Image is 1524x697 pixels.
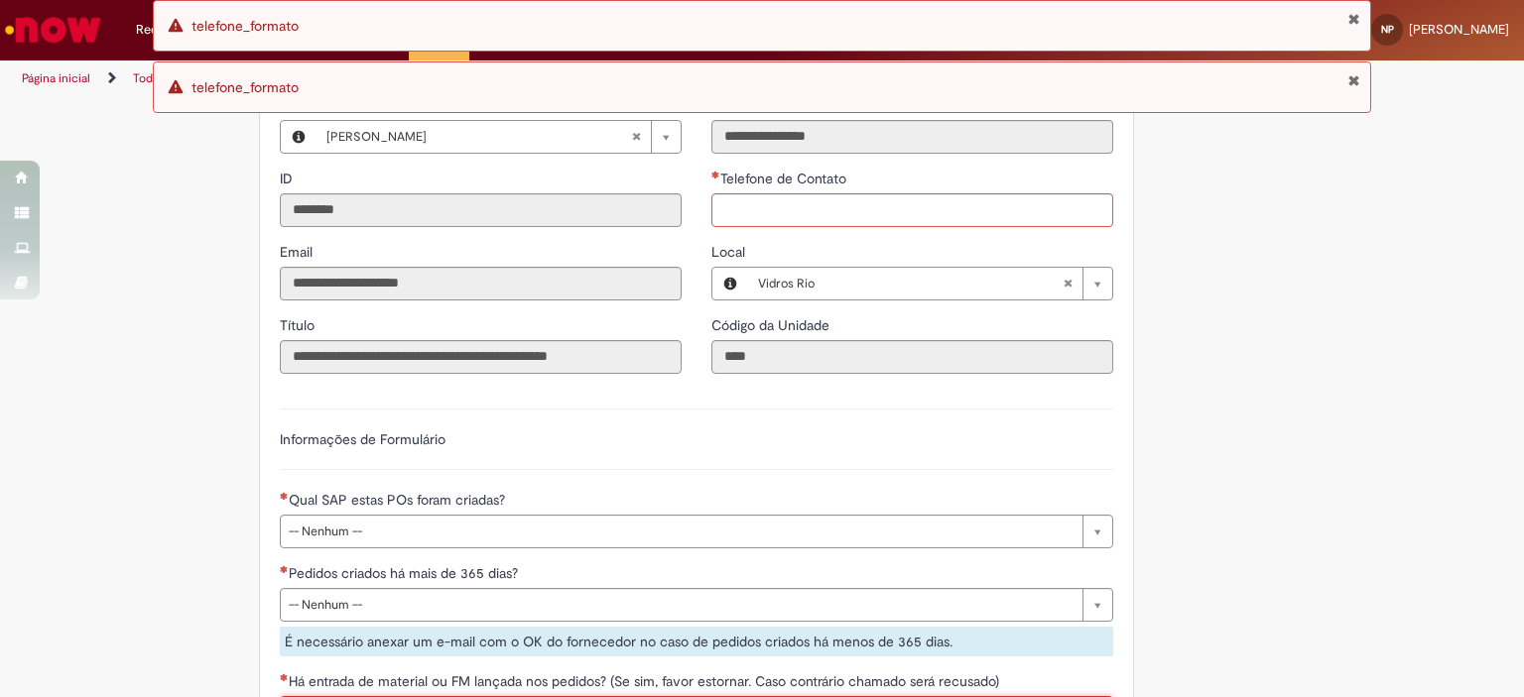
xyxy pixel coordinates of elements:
abbr: Limpar campo Local [1053,268,1082,299]
button: Fechar Notificação [1347,11,1360,27]
span: Telefone de Contato [720,170,850,187]
input: Título [280,340,682,374]
span: Somente leitura - Título [280,316,318,334]
button: Favorecido, Visualizar este registro Nathalya Fernandes Da Costa Porto [281,121,317,153]
span: Somente leitura - Código da Unidade [711,316,833,334]
span: telefone_formato [191,78,299,96]
ul: Trilhas de página [15,60,1001,97]
span: Pedidos criados há mais de 365 dias? [289,564,522,582]
span: [PERSON_NAME] [326,121,631,153]
abbr: Limpar campo Favorecido [621,121,651,153]
label: Somente leitura - Código da Unidade [711,315,833,335]
img: ServiceNow [2,10,104,50]
span: Necessários [280,673,289,681]
span: Vidros Rio [758,268,1063,299]
span: Somente leitura - ID [280,170,297,187]
span: NP [1381,23,1394,36]
input: Telefone de Contato [711,193,1113,227]
label: Informações de Formulário [280,430,445,448]
span: Requisições [136,20,205,40]
a: Todos os Catálogos [133,70,238,86]
span: -- Nenhum -- [289,589,1073,621]
span: Necessários [280,492,289,500]
input: Email [280,267,682,300]
input: Código da Unidade [711,340,1113,374]
a: Página inicial [22,70,90,86]
label: Somente leitura - Título [280,315,318,335]
span: Há entrada de material ou FM lançada nos pedidos? (Se sim, favor estornar. Caso contrário chamado... [289,672,1003,690]
a: [PERSON_NAME]Limpar campo Favorecido [317,121,681,153]
a: Vidros RioLimpar campo Local [748,268,1112,299]
div: É necessário anexar um e-mail com o OK do fornecedor no caso de pedidos criados há menos de 365 d... [280,627,1113,656]
span: Necessários [280,565,289,573]
span: [PERSON_NAME] [1409,21,1509,38]
span: -- Nenhum -- [289,516,1073,547]
label: Somente leitura - ID [280,169,297,188]
span: Qual SAP estas POs foram criadas? [289,491,509,509]
span: telefone_formato [191,17,299,35]
span: Necessários [711,171,720,178]
button: Fechar Notificação [1347,72,1360,88]
input: ID [280,193,682,227]
label: Somente leitura - Email [280,242,317,262]
input: Departamento [711,120,1113,154]
span: Somente leitura - Email [280,243,317,261]
button: Local, Visualizar este registro Vidros Rio [712,268,748,299]
span: Local [711,243,749,261]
